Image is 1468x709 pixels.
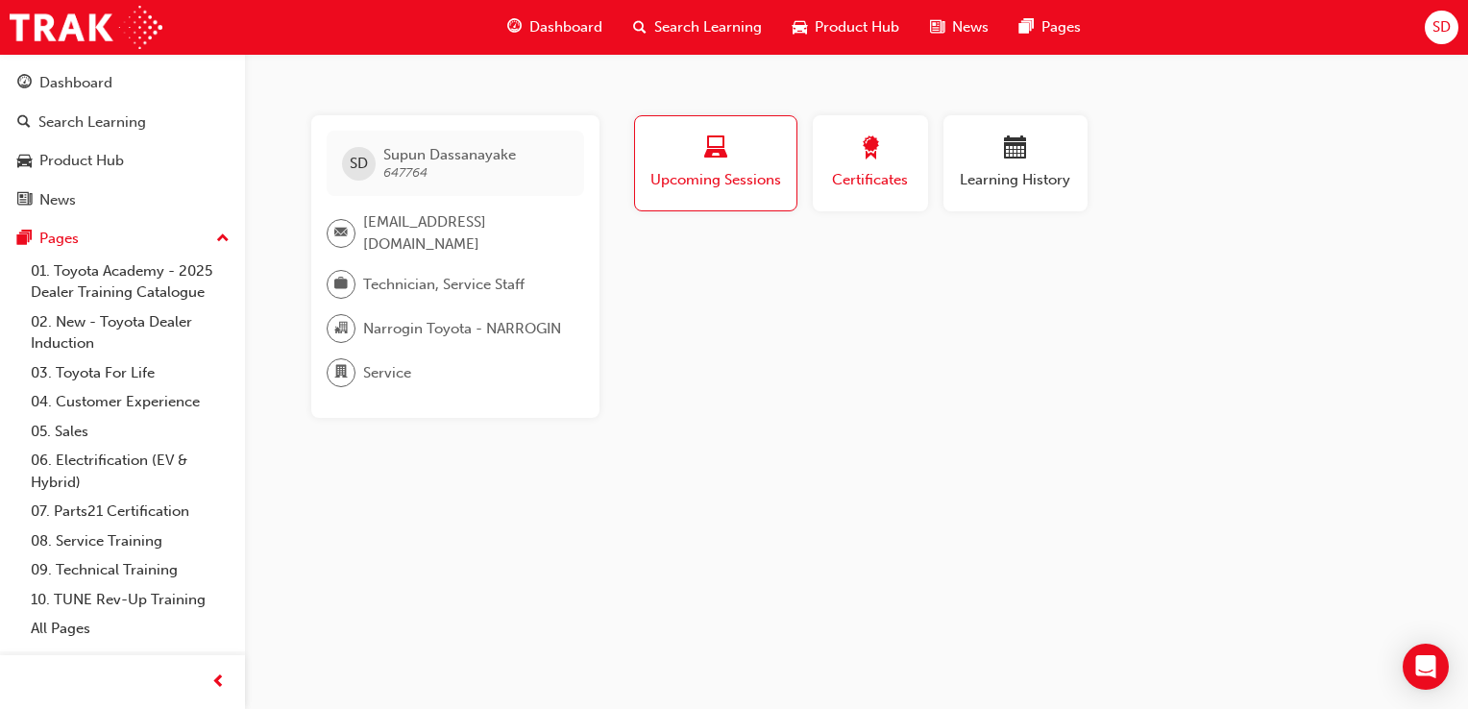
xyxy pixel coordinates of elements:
[8,143,237,179] a: Product Hub
[23,446,237,497] a: 06. Electrification (EV & Hybrid)
[39,150,124,172] div: Product Hub
[815,16,899,38] span: Product Hub
[23,526,237,556] a: 08. Service Training
[23,358,237,388] a: 03. Toyota For Life
[23,614,237,644] a: All Pages
[618,8,777,47] a: search-iconSearch Learning
[859,136,882,162] span: award-icon
[23,257,237,307] a: 01. Toyota Academy - 2025 Dealer Training Catalogue
[363,211,569,255] span: [EMAIL_ADDRESS][DOMAIN_NAME]
[39,72,112,94] div: Dashboard
[8,221,237,257] button: Pages
[23,497,237,526] a: 07. Parts21 Certification
[17,153,32,170] span: car-icon
[1019,15,1034,39] span: pages-icon
[915,8,1004,47] a: news-iconNews
[23,307,237,358] a: 02. New - Toyota Dealer Induction
[10,6,162,49] img: Trak
[334,221,348,246] span: email-icon
[8,105,237,140] a: Search Learning
[633,15,647,39] span: search-icon
[363,318,561,340] span: Narrogin Toyota - NARROGIN
[492,8,618,47] a: guage-iconDashboard
[1004,8,1096,47] a: pages-iconPages
[1432,16,1451,38] span: SD
[23,555,237,585] a: 09. Technical Training
[529,16,602,38] span: Dashboard
[350,153,368,175] span: SD
[704,136,727,162] span: laptop-icon
[1041,16,1081,38] span: Pages
[211,671,226,695] span: prev-icon
[952,16,989,38] span: News
[634,115,797,211] button: Upcoming Sessions
[930,15,944,39] span: news-icon
[813,115,928,211] button: Certificates
[363,274,525,296] span: Technician, Service Staff
[17,231,32,248] span: pages-icon
[958,169,1073,191] span: Learning History
[334,316,348,341] span: organisation-icon
[654,16,762,38] span: Search Learning
[39,189,76,211] div: News
[17,192,32,209] span: news-icon
[363,362,411,384] span: Service
[827,169,914,191] span: Certificates
[1004,136,1027,162] span: calendar-icon
[777,8,915,47] a: car-iconProduct Hub
[383,164,428,181] span: 647764
[8,65,237,101] a: Dashboard
[23,417,237,447] a: 05. Sales
[216,227,230,252] span: up-icon
[1403,644,1449,690] div: Open Intercom Messenger
[943,115,1088,211] button: Learning History
[8,61,237,221] button: DashboardSearch LearningProduct HubNews
[649,169,782,191] span: Upcoming Sessions
[383,146,516,163] span: Supun Dassanayake
[38,111,146,134] div: Search Learning
[793,15,807,39] span: car-icon
[334,272,348,297] span: briefcase-icon
[8,183,237,218] a: News
[23,387,237,417] a: 04. Customer Experience
[39,228,79,250] div: Pages
[17,75,32,92] span: guage-icon
[1425,11,1458,44] button: SD
[23,585,237,615] a: 10. TUNE Rev-Up Training
[17,114,31,132] span: search-icon
[334,360,348,385] span: department-icon
[507,15,522,39] span: guage-icon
